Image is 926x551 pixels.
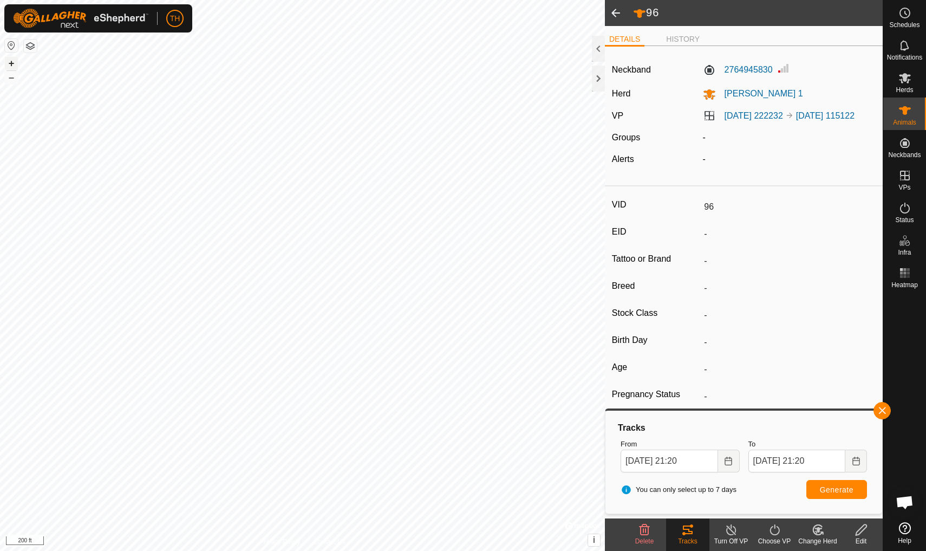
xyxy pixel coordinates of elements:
li: HISTORY [662,34,704,45]
span: Generate [820,485,853,494]
label: Groups [612,133,640,142]
span: You can only select up to 7 days [621,484,736,495]
button: Map Layers [24,40,37,53]
label: From [621,439,740,450]
img: Signal strength [777,62,790,75]
button: Choose Date [845,450,867,472]
span: Infra [898,249,911,256]
a: Contact Us [313,537,345,547]
li: DETAILS [605,34,644,47]
button: – [5,71,18,84]
div: Change Herd [796,536,839,546]
label: Pregnancy Status [612,387,700,401]
label: VID [612,198,700,212]
a: Help [883,518,926,548]
span: Neckbands [888,152,921,158]
label: Birth Day [612,333,700,347]
span: Schedules [889,22,920,28]
span: Notifications [887,54,922,61]
label: Herd [612,89,631,98]
label: Age [612,360,700,374]
button: Generate [806,480,867,499]
div: Choose VP [753,536,796,546]
div: Tracks [666,536,709,546]
button: Choose Date [718,450,740,472]
img: to [785,111,794,120]
span: Help [898,537,911,544]
div: Edit [839,536,883,546]
span: Herds [896,87,913,93]
label: To [748,439,868,450]
h2: 96 [633,6,883,20]
span: [PERSON_NAME] 1 [716,89,803,98]
div: Turn Off VP [709,536,753,546]
span: i [593,535,595,544]
span: Heatmap [891,282,918,288]
a: [DATE] 222232 [725,111,783,120]
div: Open chat [889,486,921,518]
div: Tracks [616,422,871,435]
img: Gallagher Logo [13,9,148,28]
label: Breed [612,279,700,293]
button: Reset Map [5,39,18,52]
span: Delete [635,537,654,545]
span: Animals [893,119,916,126]
div: - [699,153,881,166]
button: + [5,57,18,70]
label: Alerts [612,154,634,164]
div: - [699,131,881,144]
a: [DATE] 115122 [796,111,855,120]
span: TH [170,13,180,24]
label: 2764945830 [703,63,773,76]
label: VP [612,111,623,120]
button: i [588,534,600,546]
span: Status [895,217,914,223]
span: VPs [898,184,910,191]
a: Privacy Policy [259,537,300,547]
label: Tattoo or Brand [612,252,700,266]
label: EID [612,225,700,239]
label: Stock Class [612,306,700,320]
label: Neckband [612,63,651,76]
